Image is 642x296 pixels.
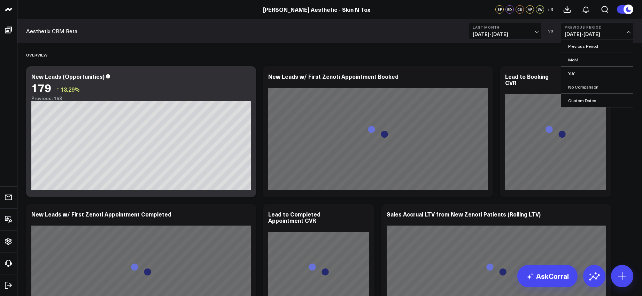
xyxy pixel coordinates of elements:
div: ED [505,5,514,14]
div: Lead to Booking CVR [505,73,549,86]
div: Sales Accrual LTV from New Zenoti Patients (Rolling LTV) [387,210,541,218]
div: JW [536,5,544,14]
a: No Comparison [561,80,633,93]
b: Last Month [473,25,537,29]
span: ↑ [56,85,59,94]
span: + 3 [547,7,553,12]
div: New Leads w/ First Zenoti Appointment Booked [268,73,399,80]
span: [DATE] - [DATE] [473,31,537,37]
button: +3 [546,5,554,14]
div: VS [545,29,557,33]
div: New Leads (Opportunities) [31,73,105,80]
a: MoM [561,53,633,66]
span: 13.29% [61,85,80,93]
span: [DATE] - [DATE] [565,31,629,37]
div: CS [516,5,524,14]
div: 179 [31,81,51,94]
a: YoY [561,67,633,80]
div: AF [526,5,534,14]
div: New Leads w/ First Zenoti Appointment Completed [31,210,171,218]
a: AskCorral [517,265,578,287]
b: Previous Period [565,25,629,29]
a: [PERSON_NAME] Aesthetic - Skin N Tox [263,6,370,13]
button: Last Month[DATE]-[DATE] [469,23,541,39]
a: Aesthetix CRM Beta [26,27,77,35]
a: Custom Dates [561,94,633,107]
button: Previous Period[DATE]-[DATE] [561,23,633,39]
div: Overview [26,47,47,63]
div: SF [495,5,504,14]
div: Lead to Completed Appointment CVR [268,210,320,224]
div: Previous: 158 [31,96,251,101]
a: Previous Period [561,39,633,53]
